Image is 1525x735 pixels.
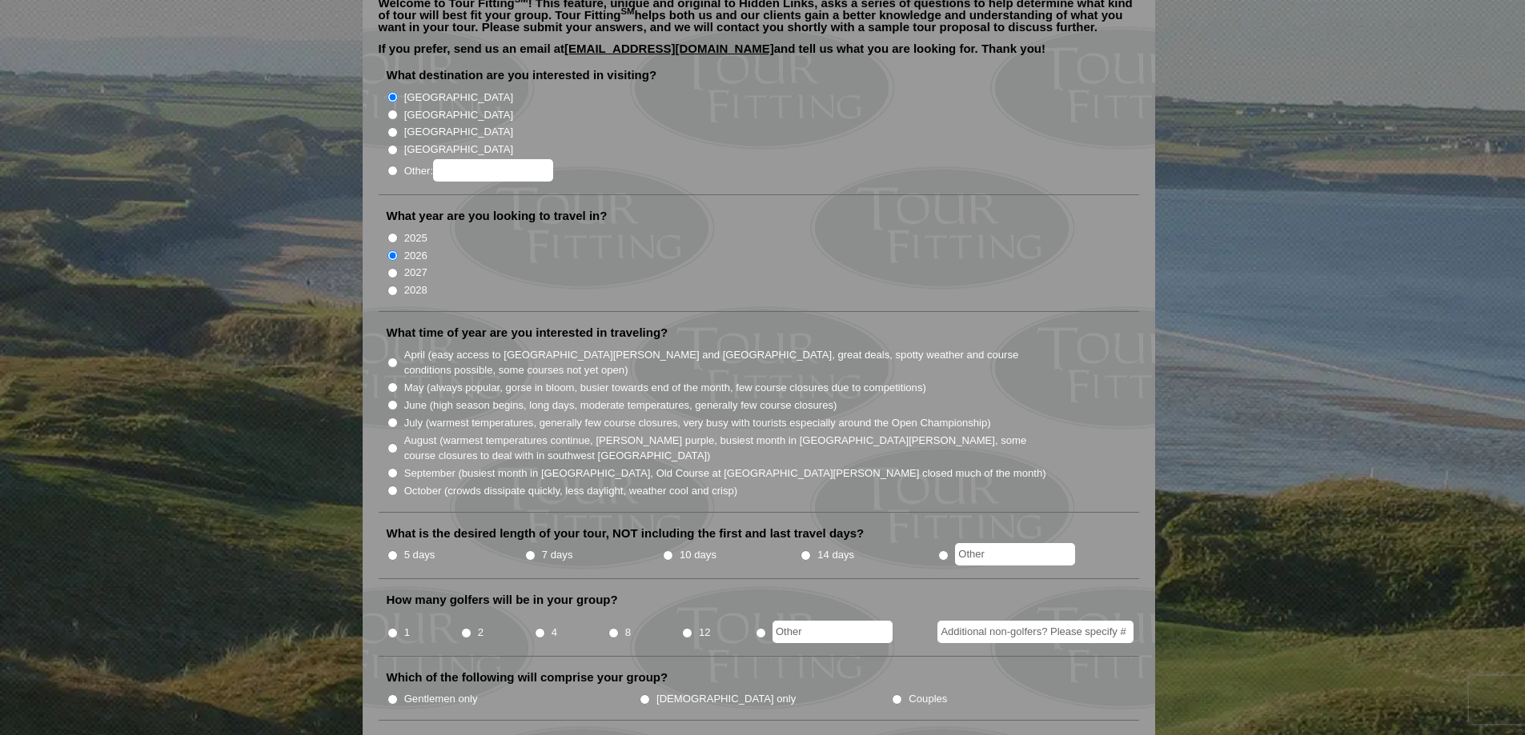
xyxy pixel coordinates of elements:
label: [GEOGRAPHIC_DATA] [404,90,513,106]
label: 2027 [404,265,427,281]
label: 2028 [404,282,427,298]
input: Other: [433,159,553,182]
label: What time of year are you interested in traveling? [387,325,668,341]
input: Other [955,543,1075,565]
label: May (always popular, gorse in bloom, busier towards end of the month, few course closures due to ... [404,380,926,396]
label: October (crowds dissipate quickly, less daylight, weather cool and crisp) [404,483,738,499]
label: 7 days [542,547,573,563]
a: [EMAIL_ADDRESS][DOMAIN_NAME] [564,42,774,55]
label: 4 [552,625,557,641]
label: 1 [404,625,410,641]
label: [DEMOGRAPHIC_DATA] only [656,691,796,707]
label: Couples [909,691,947,707]
label: April (easy access to [GEOGRAPHIC_DATA][PERSON_NAME] and [GEOGRAPHIC_DATA], great deals, spotty w... [404,347,1048,378]
label: [GEOGRAPHIC_DATA] [404,142,513,158]
label: July (warmest temperatures, generally few course closures, very busy with tourists especially aro... [404,415,991,431]
label: What destination are you interested in visiting? [387,67,657,83]
label: August (warmest temperatures continue, [PERSON_NAME] purple, busiest month in [GEOGRAPHIC_DATA][P... [404,433,1048,464]
label: 8 [625,625,631,641]
label: 10 days [680,547,716,563]
label: How many golfers will be in your group? [387,592,618,608]
label: 5 days [404,547,435,563]
label: September (busiest month in [GEOGRAPHIC_DATA], Old Course at [GEOGRAPHIC_DATA][PERSON_NAME] close... [404,465,1046,481]
label: [GEOGRAPHIC_DATA] [404,107,513,123]
label: 2026 [404,248,427,264]
label: 12 [699,625,711,641]
label: What year are you looking to travel in? [387,208,608,224]
input: Additional non-golfers? Please specify # [937,621,1134,643]
p: If you prefer, send us an email at and tell us what you are looking for. Thank you! [379,42,1139,66]
input: Other [773,621,893,643]
label: Which of the following will comprise your group? [387,669,668,685]
label: June (high season begins, long days, moderate temperatures, generally few course closures) [404,397,837,413]
label: [GEOGRAPHIC_DATA] [404,124,513,140]
label: Gentlemen only [404,691,478,707]
label: What is the desired length of your tour, NOT including the first and last travel days? [387,525,865,541]
label: 2 [478,625,484,641]
label: 2025 [404,230,427,246]
label: 14 days [817,547,854,563]
label: Other: [404,159,553,182]
sup: SM [621,6,635,16]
